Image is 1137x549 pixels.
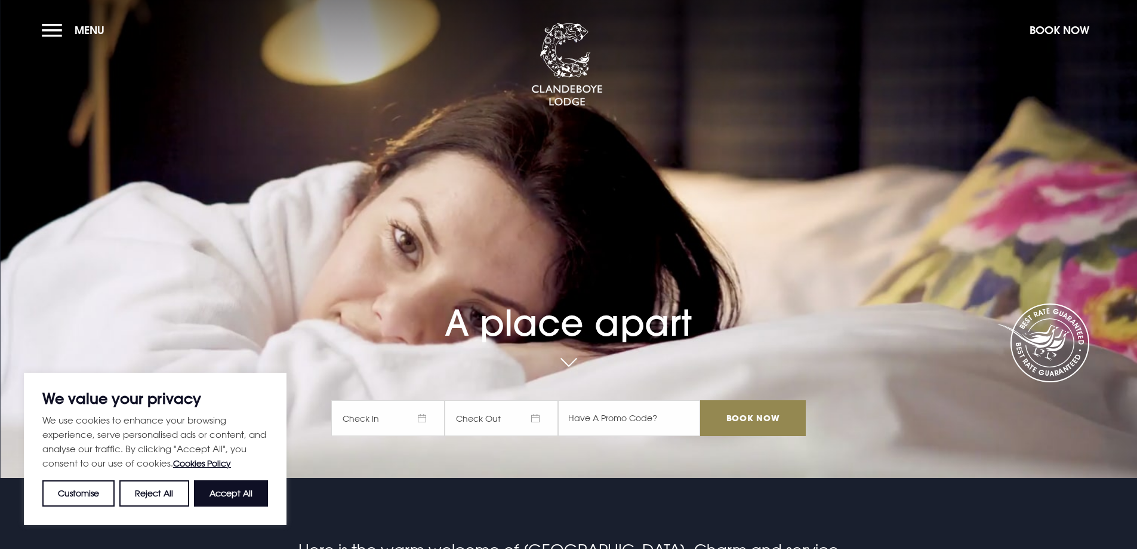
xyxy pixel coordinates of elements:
[331,268,805,344] h1: A place apart
[331,400,445,436] span: Check In
[42,480,115,507] button: Customise
[42,17,110,43] button: Menu
[1024,17,1095,43] button: Book Now
[42,391,268,406] p: We value your privacy
[531,23,603,107] img: Clandeboye Lodge
[194,480,268,507] button: Accept All
[42,413,268,471] p: We use cookies to enhance your browsing experience, serve personalised ads or content, and analys...
[173,458,231,468] a: Cookies Policy
[558,400,700,436] input: Have A Promo Code?
[24,373,286,525] div: We value your privacy
[445,400,558,436] span: Check Out
[75,23,104,37] span: Menu
[700,400,805,436] input: Book Now
[119,480,189,507] button: Reject All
